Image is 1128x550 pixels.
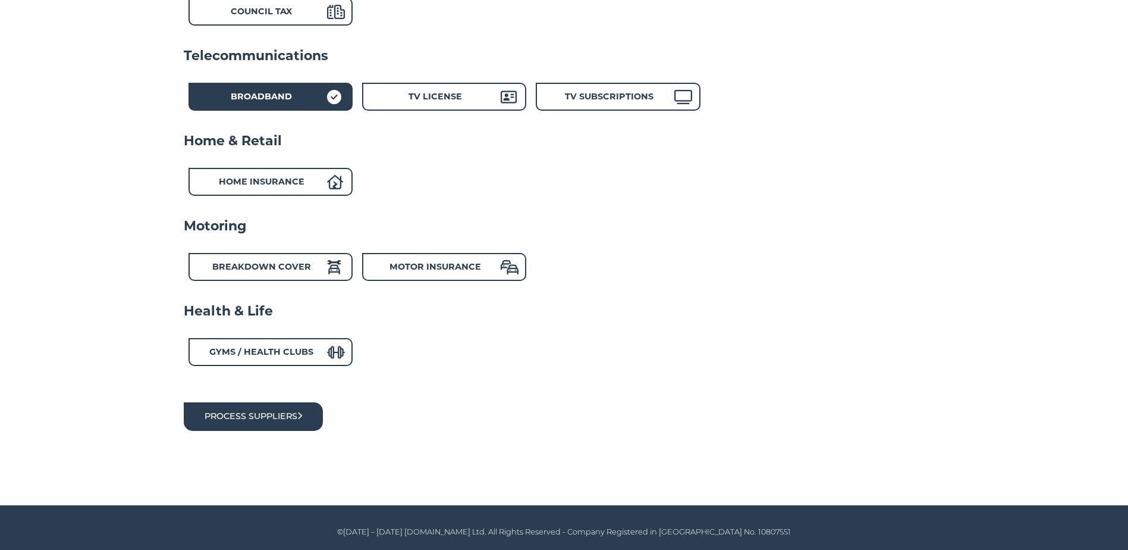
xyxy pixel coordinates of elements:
[565,91,653,102] strong: TV Subscriptions
[184,402,323,430] button: Process suppliers
[184,302,945,320] h4: Health & Life
[184,217,945,235] h4: Motoring
[389,261,481,272] strong: Motor Insurance
[184,132,945,150] h4: Home & Retail
[187,526,942,539] p: ©[DATE] – [DATE] [DOMAIN_NAME] Ltd. All Rights Reserved - Company Registered in [GEOGRAPHIC_DATA]...
[536,83,700,111] div: TV Subscriptions
[212,261,311,272] strong: Breakdown Cover
[188,253,353,281] div: Breakdown Cover
[362,253,526,281] div: Motor Insurance
[231,6,292,17] strong: Council Tax
[209,346,313,357] strong: Gyms / Health Clubs
[219,176,304,187] strong: Home Insurance
[188,83,353,111] div: Broadband
[188,338,353,366] div: Gyms / Health Clubs
[184,47,945,65] h4: Telecommunications
[188,168,353,196] div: Home Insurance
[231,91,292,102] strong: Broadband
[362,83,526,111] div: TV License
[409,91,462,102] strong: TV License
